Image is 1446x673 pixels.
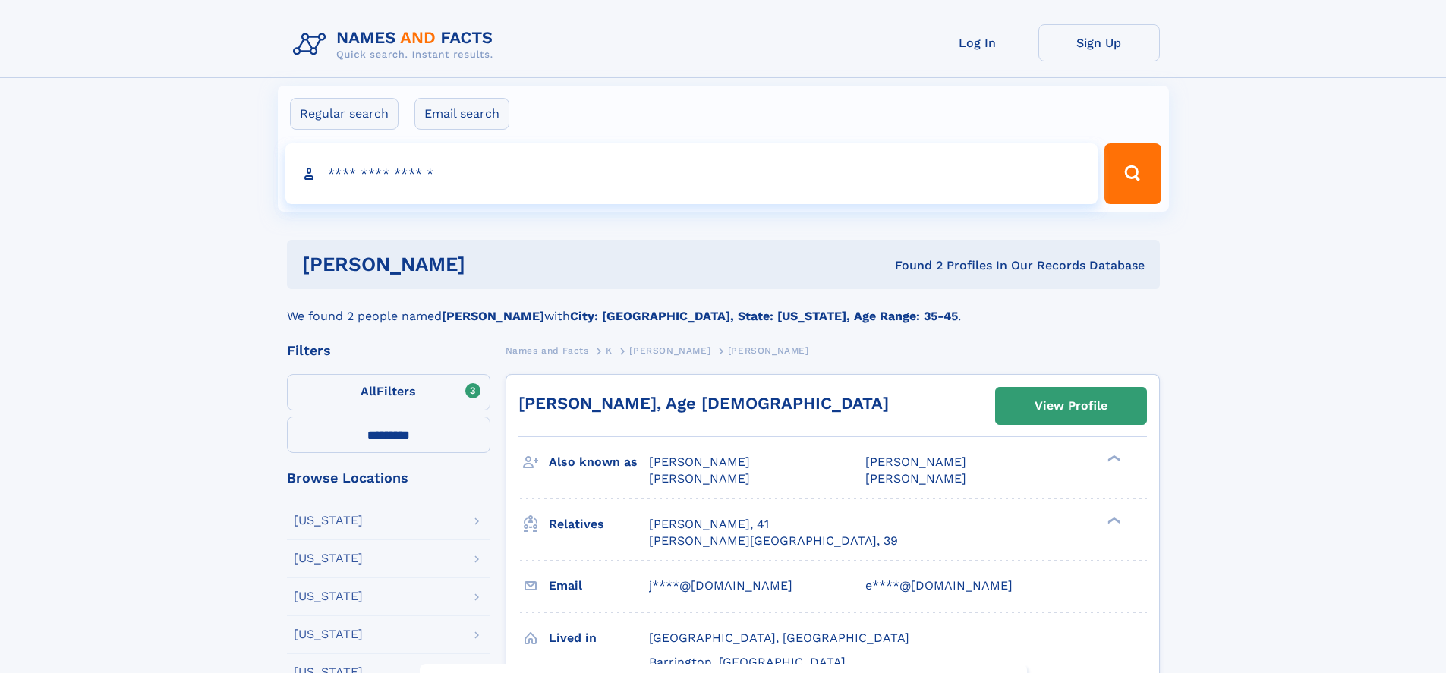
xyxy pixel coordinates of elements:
[1038,24,1160,61] a: Sign Up
[649,533,898,549] a: [PERSON_NAME][GEOGRAPHIC_DATA], 39
[294,552,363,565] div: [US_STATE]
[287,344,490,357] div: Filters
[728,345,809,356] span: [PERSON_NAME]
[549,511,649,537] h3: Relatives
[1104,515,1122,525] div: ❯
[649,516,769,533] a: [PERSON_NAME], 41
[865,471,966,486] span: [PERSON_NAME]
[287,374,490,410] label: Filters
[680,257,1145,274] div: Found 2 Profiles In Our Records Database
[1104,454,1122,464] div: ❯
[1104,143,1161,204] button: Search Button
[570,309,958,323] b: City: [GEOGRAPHIC_DATA], State: [US_STATE], Age Range: 35-45
[287,289,1160,325] div: We found 2 people named with .
[290,98,399,130] label: Regular search
[506,341,589,360] a: Names and Facts
[549,573,649,599] h3: Email
[287,24,506,65] img: Logo Names and Facts
[287,471,490,485] div: Browse Locations
[549,449,649,475] h3: Also known as
[518,394,889,413] a: [PERSON_NAME], Age [DEMOGRAPHIC_DATA]
[649,631,909,645] span: [GEOGRAPHIC_DATA], [GEOGRAPHIC_DATA]
[606,341,613,360] a: K
[442,309,544,323] b: [PERSON_NAME]
[649,471,750,486] span: [PERSON_NAME]
[302,255,680,274] h1: [PERSON_NAME]
[285,143,1098,204] input: search input
[1035,388,1107,423] div: View Profile
[361,384,376,398] span: All
[629,345,710,356] span: [PERSON_NAME]
[649,655,846,669] span: Barrington, [GEOGRAPHIC_DATA]
[606,345,613,356] span: K
[865,454,966,469] span: [PERSON_NAME]
[917,24,1038,61] a: Log In
[996,388,1146,424] a: View Profile
[414,98,509,130] label: Email search
[649,454,750,469] span: [PERSON_NAME]
[294,514,363,527] div: [US_STATE]
[294,628,363,640] div: [US_STATE]
[629,341,710,360] a: [PERSON_NAME]
[294,590,363,602] div: [US_STATE]
[549,625,649,651] h3: Lived in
